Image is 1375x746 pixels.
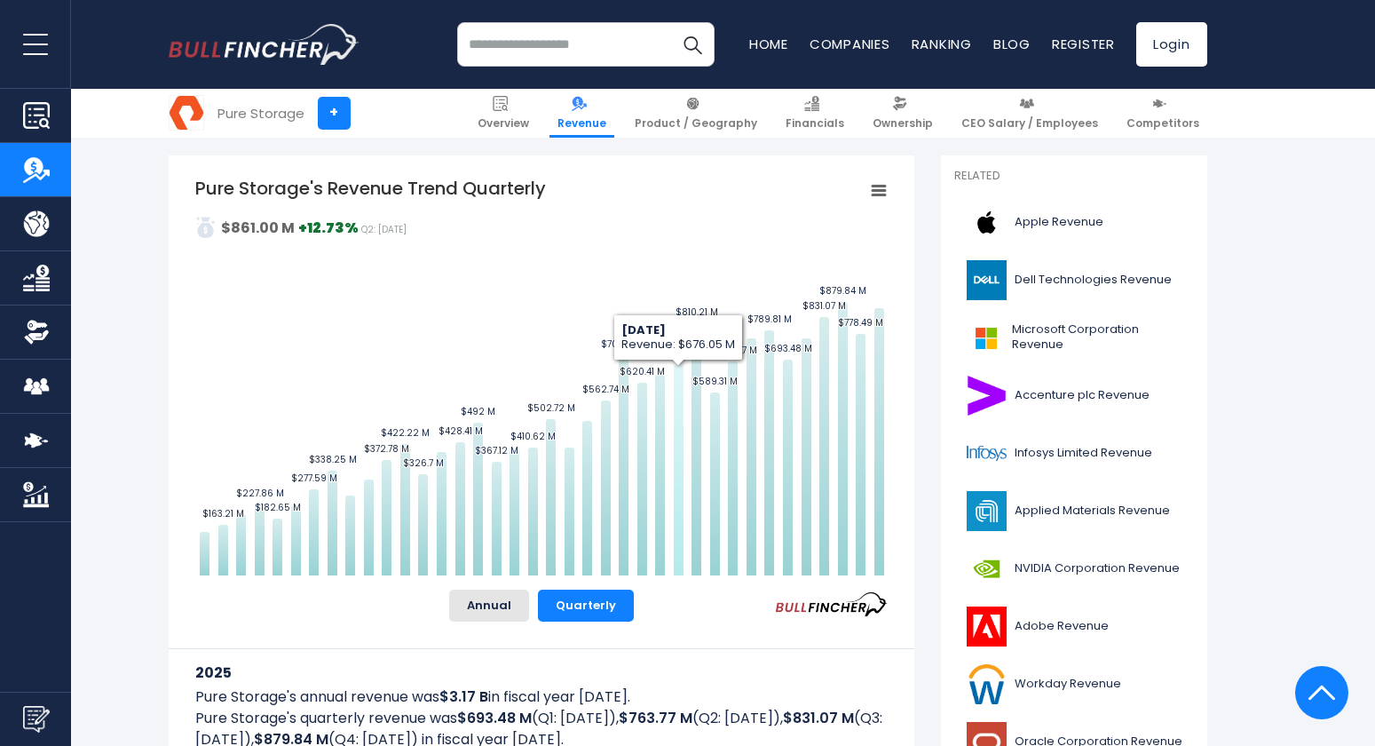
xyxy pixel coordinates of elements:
[202,507,244,520] text: $163.21 M
[965,376,1009,416] img: ACN logo
[449,590,529,622] button: Annual
[954,660,1194,709] a: Workday Revenue
[965,549,1009,589] img: NVDA logo
[810,35,890,53] a: Companies
[457,708,532,728] b: $693.48 M
[470,89,537,138] a: Overview
[655,347,703,361] text: $676.05 M
[670,22,715,67] button: Search
[291,472,337,485] text: $277.59 M
[236,487,284,500] text: $227.86 M
[965,433,1009,473] img: INFY logo
[819,284,866,298] text: $879.84 M
[461,405,495,418] text: $492 M
[965,260,1009,300] img: DELL logo
[170,96,203,130] img: PSTG logo
[954,429,1194,478] a: Infosys Limited Revenue
[635,116,757,131] span: Product / Geography
[510,430,556,443] text: $410.62 M
[873,116,933,131] span: Ownership
[361,223,407,236] span: Q2: [DATE]
[527,401,575,415] text: $502.72 M
[965,607,1009,647] img: ADBE logo
[954,313,1194,362] a: Microsoft Corporation Revenue
[965,202,1009,242] img: AAPL logo
[620,365,665,378] text: $620.41 M
[954,487,1194,536] a: Applied Materials Revenue
[195,217,217,238] img: sdcsa
[954,198,1194,247] a: Apple Revenue
[1136,22,1207,67] a: Login
[749,35,788,53] a: Home
[747,313,792,326] text: $789.81 M
[865,89,941,138] a: Ownership
[802,299,846,313] text: $831.07 M
[912,35,972,53] a: Ranking
[1118,89,1207,138] a: Competitors
[676,306,718,319] text: $810.21 M
[364,442,409,456] text: $372.78 M
[298,218,359,238] strong: +12.73%
[221,218,295,238] strong: $861.00 M
[778,89,852,138] a: Financials
[954,256,1194,305] a: Dell Technologies Revenue
[217,103,304,123] div: Pure Storage
[195,686,888,708] p: Pure Storage's annual revenue was in fiscal year [DATE].
[961,116,1098,131] span: CEO Salary / Employees
[557,116,606,131] span: Revenue
[381,426,430,440] text: $422.22 M
[478,116,529,131] span: Overview
[549,89,614,138] a: Revenue
[954,602,1194,651] a: Adobe Revenue
[23,319,50,345] img: Ownership
[838,316,883,329] text: $778.49 M
[1052,35,1115,53] a: Register
[439,686,488,707] b: $3.17 B
[954,544,1194,593] a: NVIDIA Corporation Revenue
[538,590,634,622] button: Quarterly
[169,24,360,65] img: bullfincher logo
[965,318,1007,358] img: MSFT logo
[709,344,757,357] text: $688.67 M
[692,375,738,388] text: $589.31 M
[965,491,1009,531] img: AMAT logo
[475,444,518,457] text: $367.12 M
[403,456,444,470] text: $326.7 M
[195,176,888,575] svg: Pure Storage's Revenue Trend Quarterly
[764,342,812,355] text: $693.48 M
[195,662,888,684] h3: 2025
[439,425,483,438] text: $428.41 M
[993,35,1031,53] a: Blog
[954,169,1194,184] p: Related
[169,24,360,65] a: Go to homepage
[195,176,546,201] tspan: Pure Storage's Revenue Trend Quarterly
[786,116,844,131] span: Financials
[954,371,1194,420] a: Accenture plc Revenue
[619,708,692,728] b: $763.77 M
[953,89,1106,138] a: CEO Salary / Employees
[783,708,854,728] b: $831.07 M
[318,97,351,130] a: +
[627,89,765,138] a: Product / Geography
[582,383,629,396] text: $562.74 M
[1126,116,1199,131] span: Competitors
[255,501,301,514] text: $182.65 M
[965,664,1009,704] img: WDAY logo
[309,453,357,466] text: $338.25 M
[601,337,647,351] text: $708.57 M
